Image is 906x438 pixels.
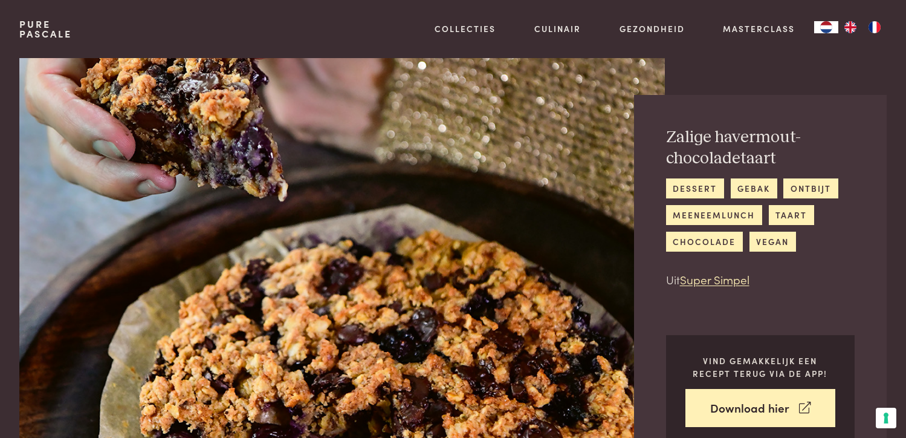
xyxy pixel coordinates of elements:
[814,21,887,33] aside: Language selected: Nederlands
[620,22,685,35] a: Gezondheid
[666,127,855,169] h2: Zalige havermout-chocoladetaart
[685,389,836,427] a: Download hier
[749,232,796,252] a: vegan
[814,21,838,33] div: Language
[876,408,896,428] button: Uw voorkeuren voor toestemming voor trackingtechnologieën
[838,21,887,33] ul: Language list
[723,22,795,35] a: Masterclass
[534,22,581,35] a: Culinair
[685,355,836,379] p: Vind gemakkelijk een recept terug via de app!
[666,232,743,252] a: chocolade
[731,178,777,198] a: gebak
[862,21,887,33] a: FR
[666,271,855,289] p: Uit
[838,21,862,33] a: EN
[680,271,749,287] a: Super Simpel
[435,22,496,35] a: Collecties
[666,205,762,225] a: meeneemlunch
[783,178,838,198] a: ontbijt
[19,19,72,39] a: PurePascale
[769,205,814,225] a: taart
[814,21,838,33] a: NL
[666,178,724,198] a: dessert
